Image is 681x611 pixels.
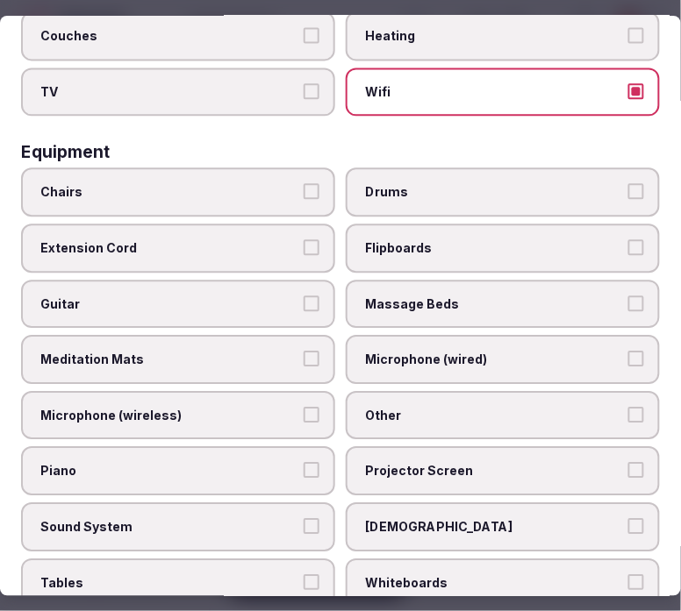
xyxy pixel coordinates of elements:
[365,28,623,46] span: Heating
[304,28,319,44] button: Couches
[304,84,319,100] button: TV
[628,463,644,479] button: Projector Screen
[365,575,623,593] span: Whiteboards
[40,352,298,369] span: Meditation Mats
[304,408,319,423] button: Microphone (wireless)
[628,184,644,200] button: Drums
[628,408,644,423] button: Other
[365,408,623,425] span: Other
[628,352,644,367] button: Microphone (wired)
[40,296,298,314] span: Guitar
[304,296,319,312] button: Guitar
[304,519,319,535] button: Sound System
[628,240,644,256] button: Flipboards
[40,28,298,46] span: Couches
[628,575,644,591] button: Whiteboards
[40,84,298,102] span: TV
[628,28,644,44] button: Heating
[304,240,319,256] button: Extension Cord
[40,240,298,258] span: Extension Cord
[365,84,623,102] span: Wifi
[40,519,298,536] span: Sound System
[40,463,298,480] span: Piano
[365,352,623,369] span: Microphone (wired)
[628,296,644,312] button: Massage Beds
[40,408,298,425] span: Microphone (wireless)
[628,519,644,535] button: [DEMOGRAPHIC_DATA]
[40,575,298,593] span: Tables
[304,352,319,367] button: Meditation Mats
[21,145,110,161] h3: Equipment
[304,575,319,591] button: Tables
[304,184,319,200] button: Chairs
[365,184,623,202] span: Drums
[365,519,623,536] span: [DEMOGRAPHIC_DATA]
[365,240,623,258] span: Flipboards
[365,296,623,314] span: Massage Beds
[365,463,623,480] span: Projector Screen
[628,84,644,100] button: Wifi
[40,184,298,202] span: Chairs
[304,463,319,479] button: Piano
